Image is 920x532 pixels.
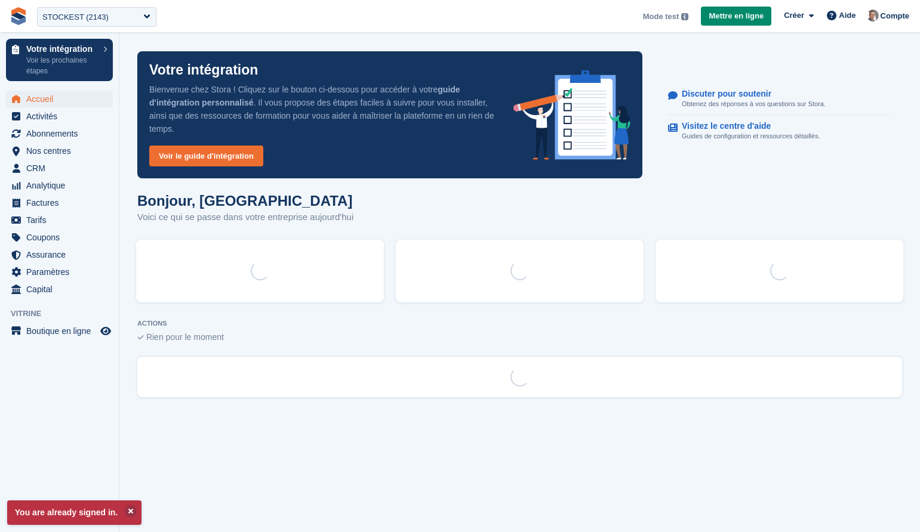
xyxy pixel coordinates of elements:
p: Votre intégration [149,63,258,77]
img: stora-icon-8386f47178a22dfd0bd8f6a31ec36ba5ce8667c1dd55bd0f319d3a0aa187defe.svg [10,7,27,25]
a: Visitez le centre d'aide Guides de configuration et ressources détaillés. [668,115,891,147]
span: Capital [26,281,98,298]
span: Analytique [26,177,98,194]
a: Discuter pour soutenir Obtenez des réponses à vos questions sur Stora. [668,83,891,116]
a: menu [6,125,113,142]
a: menu [6,177,113,194]
a: menu [6,160,113,177]
span: Nos centres [26,143,98,159]
a: menu [6,281,113,298]
span: Compte [881,10,909,22]
p: Voici ce qui se passe dans votre entreprise aujourd'hui [137,211,353,224]
a: Voir le guide d'intégration [149,146,263,166]
a: menu [6,91,113,107]
a: menu [6,229,113,246]
span: Activités [26,108,98,125]
strong: guide d'intégration personnalisé [149,85,460,107]
a: menu [6,323,113,339]
span: Assurance [26,246,98,263]
span: Factures [26,194,98,211]
img: onboarding-info-6c161a55d2c0e0a8cae90662b2fe09162a5109e8cc188191df67fb4f79e88e88.svg [513,70,630,160]
p: Guides de configuration et ressources détaillés. [682,131,820,141]
span: Tarifs [26,212,98,228]
span: Coupons [26,229,98,246]
span: CRM [26,160,98,177]
span: Boutique en ligne [26,323,98,339]
a: Votre intégration Voir les prochaines étapes [6,39,113,81]
span: Accueil [26,91,98,107]
h1: Bonjour, [GEOGRAPHIC_DATA] [137,193,353,209]
span: Paramètres [26,264,98,280]
p: ACTIONS [137,320,902,327]
p: Bienvenue chez Stora ! Cliquez sur le bouton ci-dessous pour accéder à votre . Il vous propose de... [149,83,494,135]
p: Voir les prochaines étapes [26,55,97,76]
p: Obtenez des réponses à vos questions sur Stora. [682,99,826,109]
a: menu [6,194,113,211]
img: Sebastien Bonnier [867,10,879,21]
span: Vitrine [11,308,119,320]
div: STOCKEST (2143) [42,11,109,23]
p: You are already signed in. [7,500,141,525]
a: Boutique d'aperçu [99,324,113,338]
span: Créer [784,10,804,21]
a: menu [6,108,113,125]
span: Mode test [643,11,679,23]
p: Votre intégration [26,45,97,53]
img: blank_slate_check_icon-ba018cac091ee9be17c0a81a6c232d5eb81de652e7a59be601be346b1b6ddf79.svg [137,335,144,340]
a: menu [6,246,113,263]
a: menu [6,143,113,159]
p: Visitez le centre d'aide [682,121,811,131]
span: Rien pour le moment [146,332,224,342]
span: Abonnements [26,125,98,142]
span: Mettre en ligne [709,10,764,22]
span: Aide [839,10,856,21]
p: Discuter pour soutenir [682,89,816,99]
a: Mettre en ligne [701,7,771,26]
a: menu [6,264,113,280]
a: menu [6,212,113,228]
img: icon-info-grey-7440780725fd019a000dd9b08b2336e03edf1995a4989e88bcd33f0948082b44.svg [681,13,688,20]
